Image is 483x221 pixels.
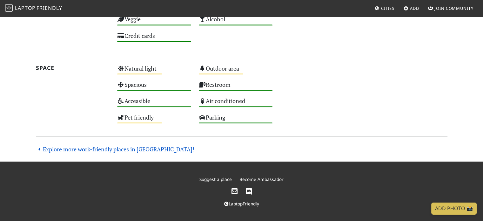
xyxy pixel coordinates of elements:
div: Alcohol [195,14,277,30]
a: Explore more work-friendly places in [GEOGRAPHIC_DATA]! [36,145,195,153]
a: Join Community [426,3,476,14]
div: Natural light [113,63,195,79]
div: Parking [195,112,277,128]
div: Air conditioned [195,96,277,112]
div: Veggie [113,14,195,30]
div: Pet friendly [113,112,195,128]
a: Become Ambassador [239,176,284,182]
a: Suggest a place [199,176,232,182]
h2: Space [36,65,110,71]
div: Restroom [195,79,277,96]
img: LaptopFriendly [5,4,13,12]
div: Accessible [113,96,195,112]
span: Cities [381,5,394,11]
span: Friendly [37,4,62,11]
a: LaptopFriendly LaptopFriendly [5,3,62,14]
a: Add [401,3,422,14]
span: Laptop [15,4,36,11]
a: LaptopFriendly [224,201,259,207]
span: Add [410,5,419,11]
div: Outdoor area [195,63,277,79]
a: Cities [372,3,397,14]
span: Join Community [434,5,473,11]
div: Spacious [113,79,195,96]
div: Credit cards [113,31,195,47]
